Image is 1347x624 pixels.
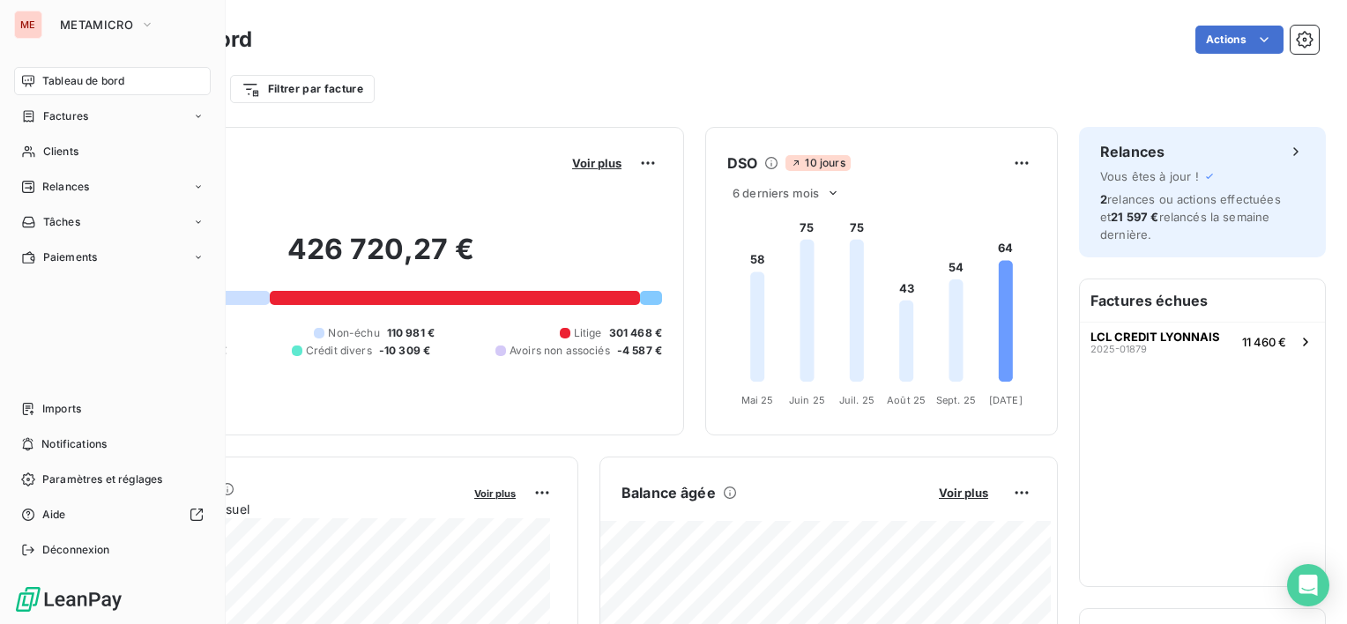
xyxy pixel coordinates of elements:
button: Voir plus [934,485,994,501]
button: LCL CREDIT LYONNAIS2025-0187911 460 € [1080,322,1325,360]
button: Voir plus [469,485,521,501]
button: Filtrer par facture [230,75,375,103]
span: Imports [42,401,81,417]
span: Non-échu [328,325,379,341]
span: 110 981 € [387,325,435,341]
tspan: Juin 25 [789,394,825,406]
h2: 426 720,27 € [100,232,662,285]
tspan: Juil. 25 [839,394,874,406]
span: -10 309 € [379,343,430,359]
h6: Relances [1100,141,1165,162]
span: Tableau de bord [42,73,124,89]
span: relances ou actions effectuées et relancés la semaine dernière. [1100,192,1281,241]
span: Voir plus [572,156,621,170]
span: 301 468 € [609,325,662,341]
tspan: [DATE] [989,394,1023,406]
button: Voir plus [567,155,627,171]
div: Open Intercom Messenger [1287,564,1329,606]
h6: DSO [727,152,757,174]
span: Aide [42,507,66,523]
span: Chiffre d'affaires mensuel [100,500,462,518]
span: Paramètres et réglages [42,472,162,487]
span: Crédit divers [306,343,372,359]
span: Tâches [43,214,80,230]
tspan: Août 25 [887,394,926,406]
span: 2 [1100,192,1107,206]
span: Notifications [41,436,107,452]
span: 6 derniers mois [733,186,819,200]
span: Vous êtes à jour ! [1100,169,1199,183]
span: 2025-01879 [1090,344,1147,354]
tspan: Sept. 25 [936,394,976,406]
span: 21 597 € [1111,210,1158,224]
img: Logo LeanPay [14,585,123,613]
button: Actions [1195,26,1284,54]
span: 11 460 € [1242,335,1286,349]
a: Aide [14,501,211,529]
span: Déconnexion [42,542,110,558]
span: Litige [574,325,602,341]
span: METAMICRO [60,18,133,32]
span: -4 587 € [617,343,662,359]
h6: Balance âgée [621,482,716,503]
span: 10 jours [785,155,850,171]
span: Factures [43,108,88,124]
span: Voir plus [939,486,988,500]
span: LCL CREDIT LYONNAIS [1090,330,1220,344]
span: Voir plus [474,487,516,500]
span: Avoirs non associés [510,343,610,359]
h6: Factures échues [1080,279,1325,322]
tspan: Mai 25 [741,394,774,406]
span: Relances [42,179,89,195]
div: ME [14,11,42,39]
span: Clients [43,144,78,160]
span: Paiements [43,249,97,265]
